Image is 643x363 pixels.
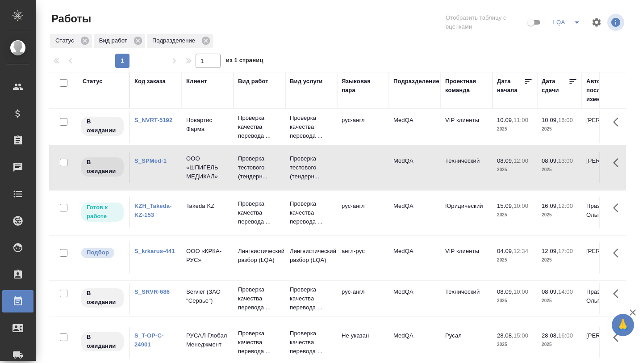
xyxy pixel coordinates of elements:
[134,288,170,295] a: S_SRVR-686
[80,116,125,137] div: Исполнитель назначен, приступать к работе пока рано
[99,36,130,45] p: Вид работ
[134,248,175,254] a: S_krkarus-441
[542,248,558,254] p: 12.09,
[186,116,229,134] p: Новартис Фарма
[612,314,634,336] button: 🙏
[393,77,439,86] div: Подразделение
[49,12,91,26] span: Работы
[497,332,514,339] p: 28.08,
[558,248,573,254] p: 17:00
[290,77,323,86] div: Вид услуги
[497,203,514,209] p: 15.09,
[87,158,118,176] p: В ожидании
[186,247,229,265] p: ООО «КРКА-РУС»
[290,154,333,181] p: Проверка тестового (тендерн...
[542,77,568,95] div: Дата сдачи
[582,283,634,314] td: Праздничных Ольга
[542,203,558,209] p: 16.09,
[582,327,634,358] td: [PERSON_NAME]
[441,111,493,143] td: VIP клиенты
[607,14,626,31] span: Посмотреть информацию
[542,211,577,219] p: 2025
[558,332,573,339] p: 16:00
[290,247,333,265] p: Лингвистический разбор (LQA)
[134,203,172,218] a: KZH_Takeda-KZ-153
[290,199,333,226] p: Проверка качества перевода ...
[238,285,281,312] p: Проверка качества перевода ...
[608,197,629,219] button: Здесь прячутся важные кнопки
[238,114,281,140] p: Проверка качества перевода ...
[586,77,629,104] div: Автор последнего изменения
[80,156,125,177] div: Исполнитель назначен, приступать к работе пока рано
[514,248,528,254] p: 12:34
[542,332,558,339] p: 28.08,
[441,242,493,274] td: VIP клиенты
[389,152,441,183] td: MedQA
[542,340,577,349] p: 2025
[446,13,526,31] span: Отобразить таблицу с оценками
[497,125,533,134] p: 2025
[608,242,629,264] button: Здесь прячутся важные кнопки
[445,77,488,95] div: Проектная команда
[337,242,389,274] td: англ-рус
[186,202,229,211] p: Takeda KZ
[608,283,629,304] button: Здесь прячутся важные кнопки
[238,247,281,265] p: Лингвистический разбор (LQA)
[514,332,528,339] p: 15:00
[542,288,558,295] p: 08.09,
[186,287,229,305] p: Servier (ЗАО "Сервье")
[497,296,533,305] p: 2025
[238,329,281,356] p: Проверка качества перевода ...
[497,248,514,254] p: 04.09,
[83,77,103,86] div: Статус
[80,331,125,352] div: Исполнитель назначен, приступать к работе пока рано
[542,165,577,174] p: 2025
[441,152,493,183] td: Технический
[586,12,607,33] span: Настроить таблицу
[558,288,573,295] p: 14:00
[389,327,441,358] td: MedQA
[542,296,577,305] p: 2025
[608,152,629,173] button: Здесь прячутся важные кнопки
[542,157,558,164] p: 08.09,
[152,36,198,45] p: Подразделение
[582,152,634,183] td: [PERSON_NAME]
[558,157,573,164] p: 13:00
[497,340,533,349] p: 2025
[290,329,333,356] p: Проверка качества перевода ...
[290,114,333,140] p: Проверка качества перевода ...
[87,333,118,350] p: В ожидании
[94,34,145,48] div: Вид работ
[514,157,528,164] p: 12:00
[582,111,634,143] td: [PERSON_NAME]
[337,283,389,314] td: рус-англ
[87,248,109,257] p: Подбор
[497,165,533,174] p: 2025
[542,117,558,123] p: 10.09,
[542,125,577,134] p: 2025
[147,34,213,48] div: Подразделение
[558,117,573,123] p: 16:00
[238,199,281,226] p: Проверка качества перевода ...
[186,77,207,86] div: Клиент
[582,197,634,228] td: Праздничных Ольга
[55,36,77,45] p: Статус
[514,203,528,209] p: 10:00
[87,289,118,307] p: В ожидании
[389,242,441,274] td: MedQA
[497,117,514,123] p: 10.09,
[80,247,125,259] div: Можно подбирать исполнителей
[497,288,514,295] p: 08.09,
[608,111,629,133] button: Здесь прячутся важные кнопки
[608,327,629,348] button: Здесь прячутся важные кнопки
[186,331,229,349] p: РУСАЛ Глобал Менеджмент
[542,256,577,265] p: 2025
[337,197,389,228] td: рус-англ
[550,15,586,30] div: split button
[615,316,630,334] span: 🙏
[134,117,172,123] a: S_NVRT-5192
[441,197,493,228] td: Юридический
[238,154,281,181] p: Проверка тестового (тендерн...
[238,77,268,86] div: Вид работ
[87,117,118,135] p: В ожидании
